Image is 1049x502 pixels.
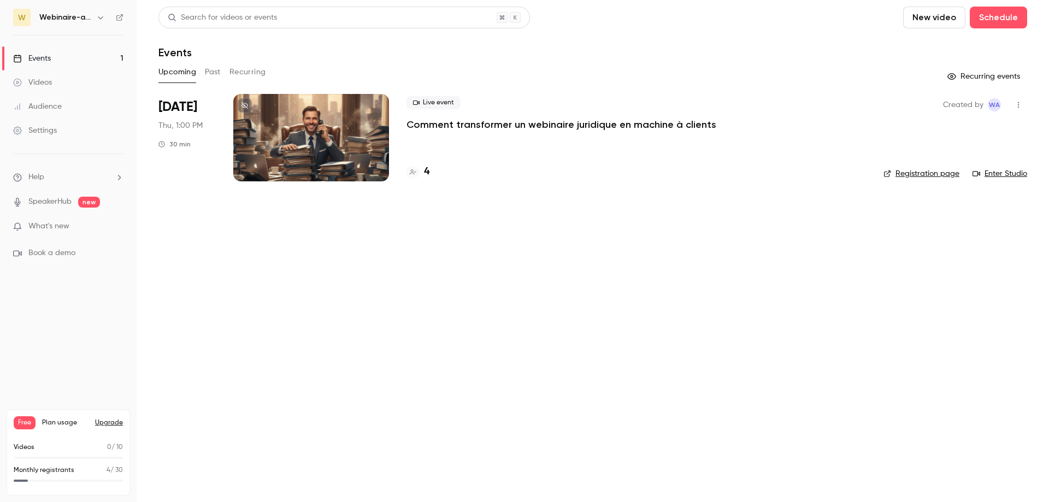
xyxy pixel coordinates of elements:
[406,118,716,131] a: Comment transformer un webinaire juridique en machine à clients
[988,98,1001,111] span: Webinaire Avocats
[158,94,216,181] div: Oct 16 Thu, 1:00 PM (Europe/Paris)
[158,140,191,149] div: 30 min
[883,168,959,179] a: Registration page
[13,125,57,136] div: Settings
[107,442,123,452] p: / 10
[970,7,1027,28] button: Schedule
[158,63,196,81] button: Upcoming
[989,98,1000,111] span: WA
[158,120,203,131] span: Thu, 1:00 PM
[942,68,1027,85] button: Recurring events
[229,63,266,81] button: Recurring
[13,77,52,88] div: Videos
[14,442,34,452] p: Videos
[28,172,44,183] span: Help
[107,467,110,474] span: 4
[42,418,89,427] span: Plan usage
[406,96,461,109] span: Live event
[28,247,75,259] span: Book a demo
[107,444,111,451] span: 0
[39,12,92,23] h6: Webinaire-avocats
[95,418,123,427] button: Upgrade
[14,465,74,475] p: Monthly registrants
[28,196,72,208] a: SpeakerHub
[18,12,26,23] span: W
[13,53,51,64] div: Events
[903,7,965,28] button: New video
[406,164,429,179] a: 4
[14,416,36,429] span: Free
[78,197,100,208] span: new
[13,101,62,112] div: Audience
[168,12,277,23] div: Search for videos or events
[205,63,221,81] button: Past
[107,465,123,475] p: / 30
[424,164,429,179] h4: 4
[158,46,192,59] h1: Events
[110,222,123,232] iframe: Noticeable Trigger
[158,98,197,116] span: [DATE]
[973,168,1027,179] a: Enter Studio
[28,221,69,232] span: What's new
[13,172,123,183] li: help-dropdown-opener
[943,98,983,111] span: Created by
